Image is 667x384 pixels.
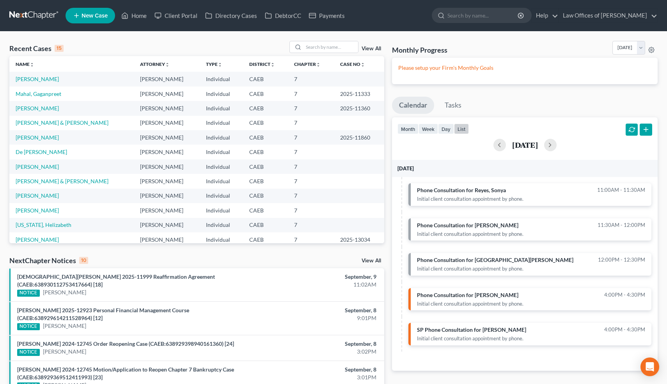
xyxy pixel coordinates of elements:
[408,323,651,345] a: SP Phone Consultation for [PERSON_NAME]
[288,159,334,174] td: 7
[16,119,108,126] a: [PERSON_NAME] & [PERSON_NAME]
[261,9,305,23] a: DebtorCC
[243,116,288,130] td: CAEB
[9,256,88,265] div: NextChapter Notices
[134,189,200,203] td: [PERSON_NAME]
[200,159,243,174] td: Individual
[294,61,321,67] a: Chapterunfold_more
[438,124,454,134] button: day
[134,72,200,86] td: [PERSON_NAME]
[262,273,376,281] div: September, 9
[417,335,645,342] div: Initial client consultation appointment by phone.
[200,101,243,115] td: Individual
[262,348,376,356] div: 3:02PM
[262,314,376,322] div: 9:01PM
[262,366,376,373] div: September, 8
[288,174,334,188] td: 7
[243,87,288,101] td: CAEB
[362,46,381,51] a: View All
[512,141,538,149] h2: [DATE]
[243,203,288,218] td: CAEB
[262,306,376,314] div: September, 8
[288,232,334,247] td: 7
[288,203,334,218] td: 7
[200,203,243,218] td: Individual
[392,45,447,55] h3: Monthly Progress
[140,61,170,67] a: Attorneyunfold_more
[243,159,288,174] td: CAEB
[134,159,200,174] td: [PERSON_NAME]
[334,232,384,247] td: 2025-13034
[438,97,468,114] a: Tasks
[200,174,243,188] td: Individual
[206,61,222,67] a: Typeunfold_more
[270,62,275,67] i: unfold_more
[243,145,288,159] td: CAEB
[408,253,651,276] a: Phone Consultation for [GEOGRAPHIC_DATA][PERSON_NAME]
[288,116,334,130] td: 7
[243,101,288,115] td: CAEB
[43,322,86,330] a: [PERSON_NAME]
[417,300,645,308] div: Initial client consultation appointment by phone.
[243,232,288,247] td: CAEB
[200,130,243,145] td: Individual
[82,13,108,19] span: New Case
[16,221,71,228] a: [US_STATE], Helizabeth
[134,218,200,232] td: [PERSON_NAME]
[200,87,243,101] td: Individual
[17,349,40,356] div: NOTICE
[419,124,438,134] button: week
[288,218,334,232] td: 7
[397,124,419,134] button: month
[417,265,645,273] div: Initial client consultation appointment by phone.
[43,288,86,296] a: [PERSON_NAME]
[16,192,59,199] a: [PERSON_NAME]
[288,87,334,101] td: 7
[397,165,414,172] span: [DATE]
[16,163,59,170] a: [PERSON_NAME]
[532,9,558,23] a: Help
[134,232,200,247] td: [PERSON_NAME]
[16,236,59,243] a: [PERSON_NAME]
[17,273,215,288] a: [DEMOGRAPHIC_DATA][PERSON_NAME] 2025-11999 Reaffirmation Agreement (CAEB:638930112753417664) [18]
[200,189,243,203] td: Individual
[288,101,334,115] td: 7
[262,373,376,381] div: 3:01PM
[17,340,234,347] a: [PERSON_NAME] 2024-12745 Order Reopening Case (CAEB:638929398940161360) [24]
[165,62,170,67] i: unfold_more
[408,183,651,206] a: Phone Consultation for Reyes, Sonya
[16,105,59,111] a: [PERSON_NAME]
[16,207,59,214] a: [PERSON_NAME]
[398,64,651,72] p: Please setup your Firm's Monthly Goals
[243,189,288,203] td: CAEB
[16,134,59,141] a: [PERSON_NAME]
[598,256,645,264] span: 12:00pm - 12:30pm
[288,72,334,86] td: 7
[288,130,334,145] td: 7
[134,130,200,145] td: [PERSON_NAME]
[243,72,288,86] td: CAEB
[640,357,659,376] div: Open Intercom Messenger
[134,174,200,188] td: [PERSON_NAME]
[604,291,645,299] span: 4:00pm - 4:30pm
[134,87,200,101] td: [PERSON_NAME]
[340,61,365,67] a: Case Nounfold_more
[249,61,275,67] a: Districtunfold_more
[262,340,376,348] div: September, 8
[303,41,358,53] input: Search by name...
[17,307,189,321] a: [PERSON_NAME] 2025-12923 Personal Financial Management Course (CAEB:638929614211528964) [12]
[43,348,86,356] a: [PERSON_NAME]
[134,203,200,218] td: [PERSON_NAME]
[218,62,222,67] i: unfold_more
[200,145,243,159] td: Individual
[151,9,201,23] a: Client Portal
[134,116,200,130] td: [PERSON_NAME]
[16,76,59,82] a: [PERSON_NAME]
[79,257,88,264] div: 10
[243,218,288,232] td: CAEB
[417,195,645,203] div: Initial client consultation appointment by phone.
[417,230,645,238] div: Initial client consultation appointment by phone.
[55,45,64,52] div: 15
[334,130,384,145] td: 2025-11860
[16,90,61,97] a: Mahal, Gaganpreet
